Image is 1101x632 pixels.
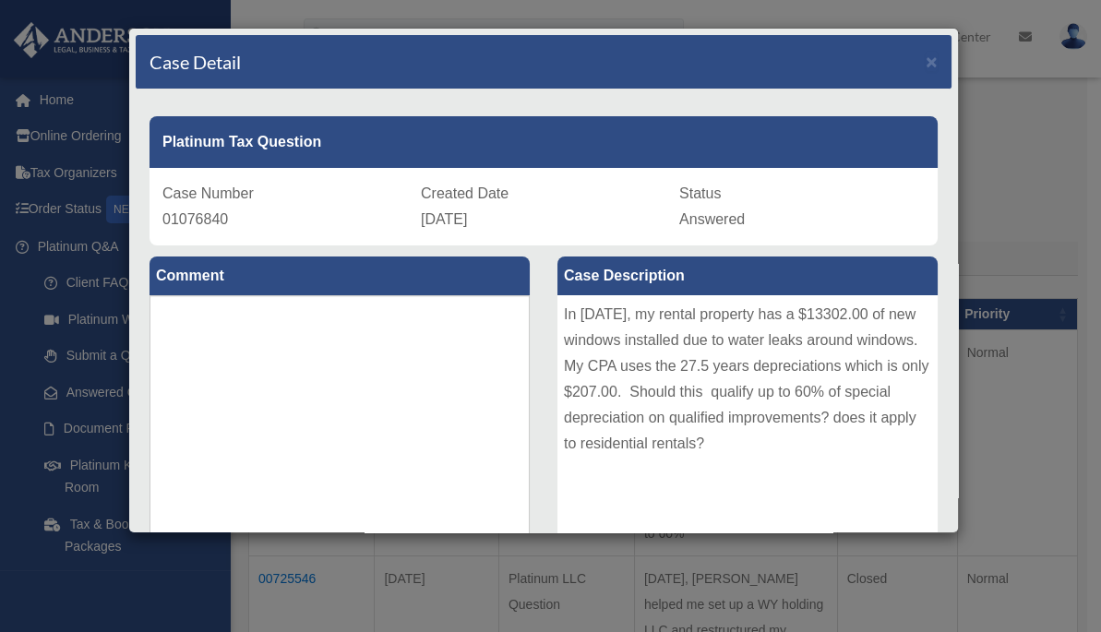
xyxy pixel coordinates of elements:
span: Answered [679,211,745,227]
span: [DATE] [421,211,467,227]
button: Close [926,52,938,71]
span: Created Date [421,185,509,201]
label: Comment [150,256,530,295]
div: In [DATE], my rental property has a $13302.00 of new windows installed due to water leaks around ... [557,295,938,572]
label: Case Description [557,256,938,295]
span: Case Number [162,185,254,201]
span: Status [679,185,721,201]
span: 01076840 [162,211,228,227]
div: Platinum Tax Question [150,116,938,168]
span: × [926,51,938,72]
h4: Case Detail [150,49,241,75]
